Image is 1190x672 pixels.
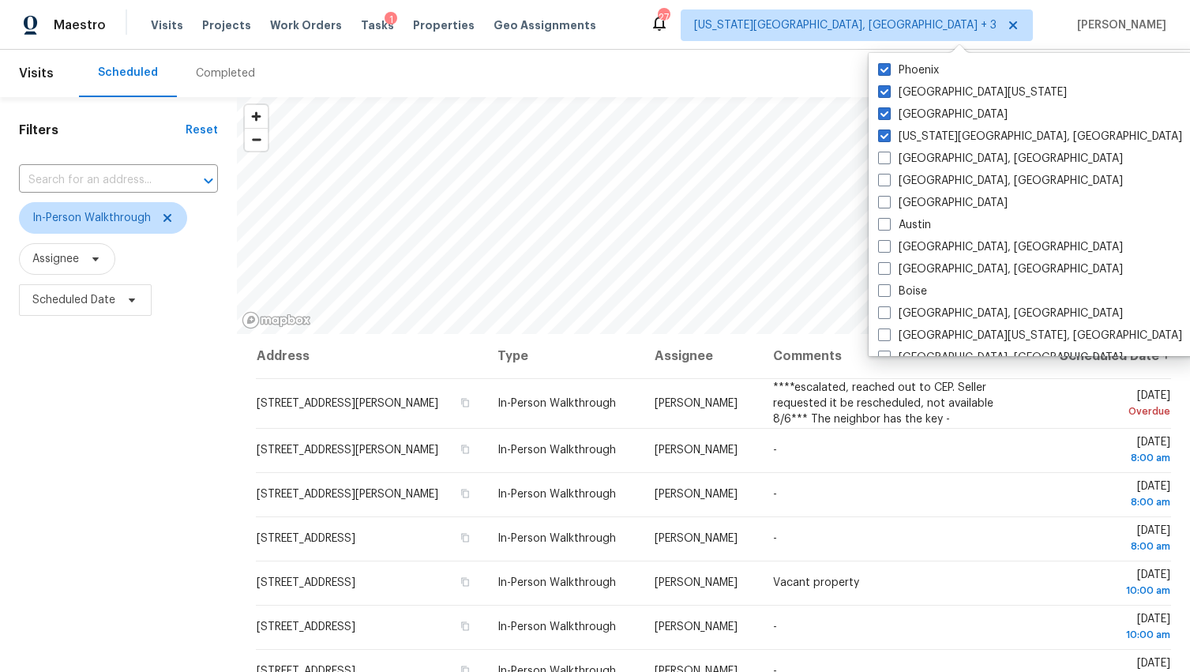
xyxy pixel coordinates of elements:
[458,575,472,589] button: Copy Address
[257,577,355,588] span: [STREET_ADDRESS]
[878,129,1182,145] label: [US_STATE][GEOGRAPHIC_DATA], [GEOGRAPHIC_DATA]
[242,311,311,329] a: Mapbox homepage
[694,17,997,33] span: [US_STATE][GEOGRAPHIC_DATA], [GEOGRAPHIC_DATA] + 3
[237,97,1178,334] canvas: Map
[270,17,342,33] span: Work Orders
[257,533,355,544] span: [STREET_ADDRESS]
[458,442,472,456] button: Copy Address
[202,17,251,33] span: Projects
[497,445,616,456] span: In-Person Walkthrough
[186,122,218,138] div: Reset
[878,217,931,233] label: Austin
[361,20,394,31] span: Tasks
[245,105,268,128] button: Zoom in
[1048,539,1170,554] div: 8:00 am
[257,621,355,633] span: [STREET_ADDRESS]
[1048,525,1170,554] span: [DATE]
[497,489,616,500] span: In-Person Walkthrough
[878,173,1123,189] label: [GEOGRAPHIC_DATA], [GEOGRAPHIC_DATA]
[1048,481,1170,510] span: [DATE]
[642,334,760,378] th: Assignee
[878,328,1182,344] label: [GEOGRAPHIC_DATA][US_STATE], [GEOGRAPHIC_DATA]
[98,65,158,81] div: Scheduled
[32,251,79,267] span: Assignee
[773,577,859,588] span: Vacant property
[878,107,1008,122] label: [GEOGRAPHIC_DATA]
[878,151,1123,167] label: [GEOGRAPHIC_DATA], [GEOGRAPHIC_DATA]
[458,531,472,545] button: Copy Address
[655,445,738,456] span: [PERSON_NAME]
[1048,627,1170,643] div: 10:00 am
[245,129,268,151] span: Zoom out
[413,17,475,33] span: Properties
[878,261,1123,277] label: [GEOGRAPHIC_DATA], [GEOGRAPHIC_DATA]
[773,533,777,544] span: -
[655,533,738,544] span: [PERSON_NAME]
[257,445,438,456] span: [STREET_ADDRESS][PERSON_NAME]
[458,396,472,410] button: Copy Address
[878,195,1008,211] label: [GEOGRAPHIC_DATA]
[257,489,438,500] span: [STREET_ADDRESS][PERSON_NAME]
[878,350,1123,366] label: [GEOGRAPHIC_DATA], [GEOGRAPHIC_DATA]
[1048,437,1170,466] span: [DATE]
[760,334,1035,378] th: Comments
[878,306,1123,321] label: [GEOGRAPHIC_DATA], [GEOGRAPHIC_DATA]
[1048,569,1170,599] span: [DATE]
[196,66,255,81] div: Completed
[19,122,186,138] h1: Filters
[655,398,738,409] span: [PERSON_NAME]
[655,621,738,633] span: [PERSON_NAME]
[773,489,777,500] span: -
[1048,494,1170,510] div: 8:00 am
[655,489,738,500] span: [PERSON_NAME]
[1048,390,1170,419] span: [DATE]
[494,17,596,33] span: Geo Assignments
[658,9,669,25] div: 27
[497,621,616,633] span: In-Person Walkthrough
[497,398,616,409] span: In-Person Walkthrough
[878,62,939,78] label: Phoenix
[1071,17,1166,33] span: [PERSON_NAME]
[32,292,115,308] span: Scheduled Date
[485,334,642,378] th: Type
[773,382,993,425] span: ****escalated, reached out to CEP. Seller requested it be rescheduled, not available 8/6*** The n...
[1048,450,1170,466] div: 8:00 am
[878,283,927,299] label: Boise
[197,170,220,192] button: Open
[458,486,472,501] button: Copy Address
[19,56,54,91] span: Visits
[245,128,268,151] button: Zoom out
[385,12,397,28] div: 1
[1048,614,1170,643] span: [DATE]
[497,533,616,544] span: In-Person Walkthrough
[773,621,777,633] span: -
[54,17,106,33] span: Maestro
[1048,404,1170,419] div: Overdue
[257,398,438,409] span: [STREET_ADDRESS][PERSON_NAME]
[32,210,151,226] span: In-Person Walkthrough
[878,239,1123,255] label: [GEOGRAPHIC_DATA], [GEOGRAPHIC_DATA]
[19,168,174,193] input: Search for an address...
[878,84,1067,100] label: [GEOGRAPHIC_DATA][US_STATE]
[773,445,777,456] span: -
[497,577,616,588] span: In-Person Walkthrough
[458,619,472,633] button: Copy Address
[256,334,485,378] th: Address
[655,577,738,588] span: [PERSON_NAME]
[1035,334,1171,378] th: Scheduled Date ↑
[151,17,183,33] span: Visits
[1048,583,1170,599] div: 10:00 am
